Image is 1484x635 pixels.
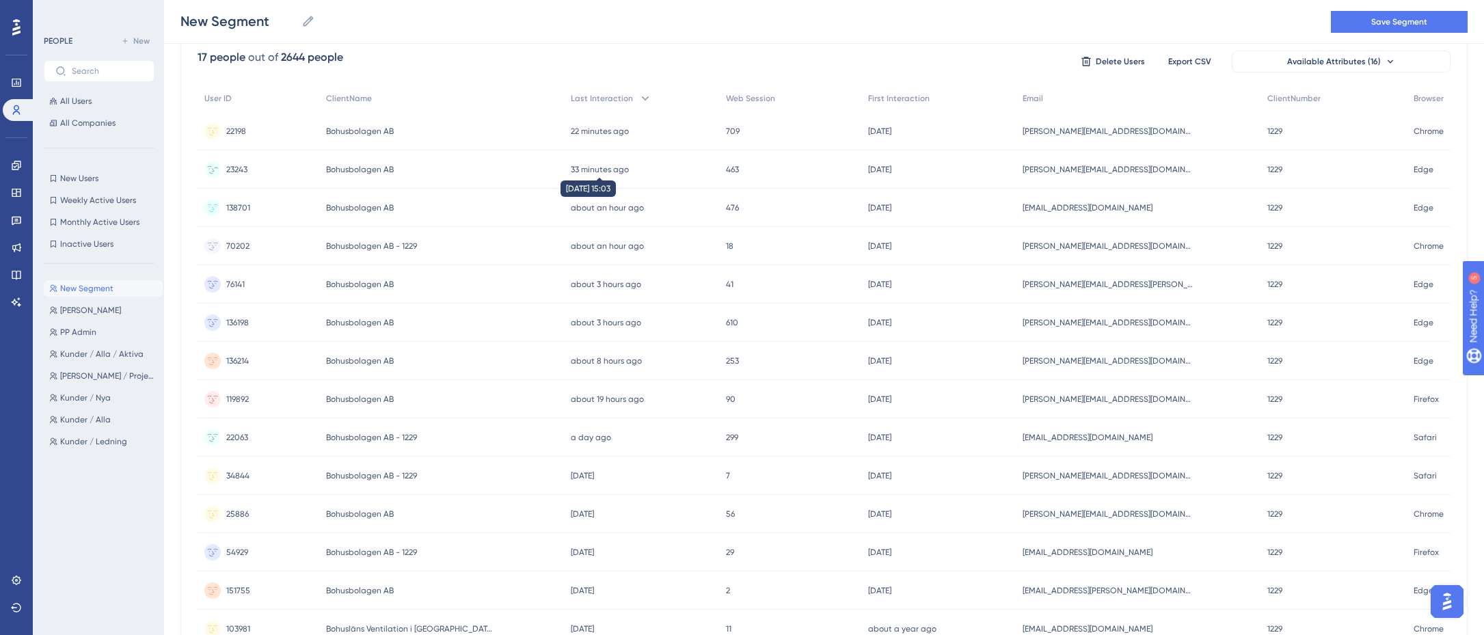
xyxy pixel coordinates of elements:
span: [PERSON_NAME] / Projektledare [60,370,157,381]
time: about 3 hours ago [571,318,641,327]
span: [PERSON_NAME][EMAIL_ADDRESS][DOMAIN_NAME] [1023,126,1193,137]
time: [DATE] [868,433,891,442]
time: [DATE] [868,203,891,213]
span: [EMAIL_ADDRESS][DOMAIN_NAME] [1023,623,1152,634]
input: Search [72,66,143,76]
span: 34844 [226,470,249,481]
button: Kunder / Alla [44,411,163,428]
span: 610 [726,317,738,328]
span: Browser [1414,93,1444,104]
span: Bohusbolagen AB - 1229 [326,432,417,443]
span: Bohusläns Ventilation i [GEOGRAPHIC_DATA] AB [326,623,497,634]
time: [DATE] [571,624,594,634]
span: New [133,36,150,46]
span: 103981 [226,623,250,634]
span: 1229 [1267,509,1282,519]
button: Kunder / Nya [44,390,163,406]
span: Need Help? [32,3,85,20]
button: Kunder / Ledning [44,433,163,450]
span: Email [1023,93,1043,104]
span: 299 [726,432,738,443]
span: 18 [726,241,733,252]
span: [EMAIL_ADDRESS][PERSON_NAME][DOMAIN_NAME] [1023,585,1193,596]
span: Safari [1414,432,1437,443]
span: 136198 [226,317,249,328]
span: 22198 [226,126,246,137]
span: [PERSON_NAME][EMAIL_ADDRESS][DOMAIN_NAME] [1023,317,1193,328]
span: Edge [1414,355,1433,366]
button: New Users [44,170,154,187]
button: Available Attributes (16) [1232,51,1451,72]
div: 2644 people [281,49,343,66]
span: Weekly Active Users [60,195,136,206]
span: Firefox [1414,547,1439,558]
span: 1229 [1267,241,1282,252]
span: 1229 [1267,126,1282,137]
span: [PERSON_NAME][EMAIL_ADDRESS][DOMAIN_NAME] [1023,394,1193,405]
time: about 19 hours ago [571,394,644,404]
span: [PERSON_NAME][EMAIL_ADDRESS][DOMAIN_NAME] [1023,470,1193,481]
span: All Companies [60,118,116,129]
time: about 3 hours ago [571,280,641,289]
span: 119892 [226,394,249,405]
span: 1229 [1267,394,1282,405]
span: Bohusbolagen AB [326,126,394,137]
button: [PERSON_NAME] / Projektledare [44,368,163,384]
span: 136214 [226,355,249,366]
button: Monthly Active Users [44,214,154,230]
span: Export CSV [1168,56,1211,67]
span: Bohusbolagen AB [326,202,394,213]
span: Bohusbolagen AB [326,394,394,405]
span: [EMAIL_ADDRESS][DOMAIN_NAME] [1023,432,1152,443]
span: Bohusbolagen AB [326,317,394,328]
span: 90 [726,394,736,405]
span: 1229 [1267,202,1282,213]
input: Segment Name [180,12,296,31]
div: out of [248,49,278,66]
span: 253 [726,355,739,366]
button: Export CSV [1155,51,1224,72]
time: about 8 hours ago [571,356,642,366]
time: [DATE] [571,471,594,481]
span: Kunder / Nya [60,392,111,403]
span: Last Interaction [571,93,633,104]
span: 463 [726,164,739,175]
span: User ID [204,93,232,104]
span: [EMAIL_ADDRESS][DOMAIN_NAME] [1023,202,1152,213]
span: Firefox [1414,394,1439,405]
button: PP Admin [44,324,163,340]
time: [DATE] [868,165,891,174]
div: 5 [95,7,99,18]
time: [DATE] [868,356,891,366]
div: 17 people [198,49,245,66]
span: Safari [1414,470,1437,481]
span: Bohusbolagen AB [326,355,394,366]
span: Available Attributes (16) [1287,56,1381,67]
button: Save Segment [1331,11,1468,33]
button: [PERSON_NAME] [44,302,163,319]
span: 25886 [226,509,249,519]
span: 138701 [226,202,250,213]
time: [DATE] [868,318,891,327]
time: 22 minutes ago [571,126,629,136]
span: 22063 [226,432,248,443]
time: about a year ago [868,624,936,634]
span: Edge [1414,279,1433,290]
span: 1229 [1267,585,1282,596]
span: Kunder / Ledning [60,436,127,447]
button: Delete Users [1079,51,1147,72]
time: about an hour ago [571,241,644,251]
button: Weekly Active Users [44,192,154,208]
time: [DATE] [868,394,891,404]
time: a day ago [571,433,611,442]
time: [DATE] [868,548,891,557]
span: Bohusbolagen AB - 1229 [326,241,417,252]
span: Kunder / Alla / Aktiva [60,349,144,360]
span: 709 [726,126,740,137]
div: PEOPLE [44,36,72,46]
span: New Users [60,173,98,184]
span: [PERSON_NAME][EMAIL_ADDRESS][DOMAIN_NAME] [1023,241,1193,252]
span: Monthly Active Users [60,217,139,228]
span: Edge [1414,164,1433,175]
span: 151755 [226,585,250,596]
